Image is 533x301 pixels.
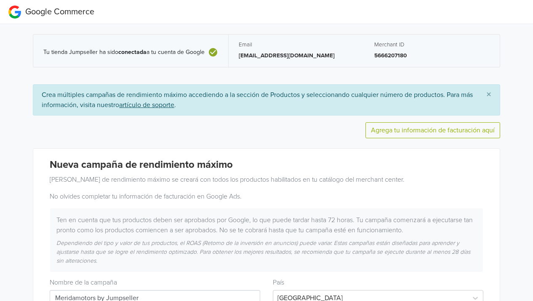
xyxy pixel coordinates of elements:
a: Para más información, visita nuestroartículo de soporte. [42,91,473,109]
b: conectada [118,48,147,56]
button: Close [478,85,500,105]
p: 5666207180 [374,51,490,60]
h6: Nombre de la campaña [50,279,260,287]
div: Ten en cuenta que tus productos deben ser aprobados por Google, lo que puede tardar hasta 72 hora... [50,215,483,235]
span: × [486,89,491,101]
div: No olvides completar tu información de facturación en Google Ads. [43,191,490,202]
u: artículo de soporte [119,101,174,109]
span: Google Commerce [25,7,94,17]
h5: Email [239,41,354,48]
p: [EMAIL_ADDRESS][DOMAIN_NAME] [239,51,354,60]
h6: País [273,279,483,287]
div: Crea múltiples campañas de rendimiento máximo accediendo a la sección de Productos y seleccionand... [33,84,500,116]
span: Tu tienda Jumpseller ha sido a tu cuenta de Google [43,49,205,56]
h4: Nueva campaña de rendimiento máximo [50,159,483,171]
a: Agrega tu información de facturación aquí [371,126,495,134]
button: Agrega tu información de facturación aquí [365,122,500,138]
div: [PERSON_NAME] de rendimiento máximo se creará con todos los productos habilitados en tu catálogo ... [43,175,490,185]
h5: Merchant ID [374,41,490,48]
div: Dependiendo del tipo y valor de tus productos, el ROAS (Retorno de la inversión en anuncios) pued... [50,239,483,265]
